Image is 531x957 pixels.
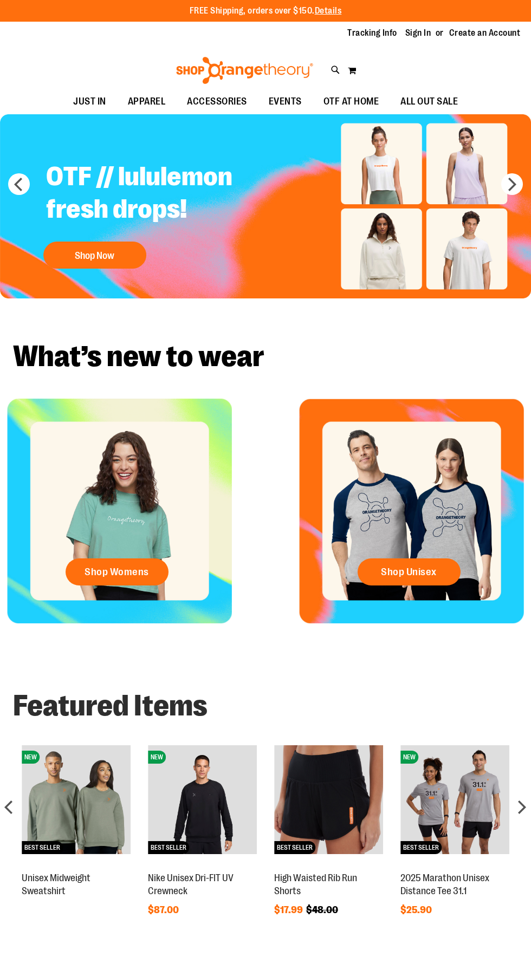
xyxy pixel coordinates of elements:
a: Nike Unisex Dri-FIT UV CrewneckNEWBEST SELLER [148,861,257,869]
span: $87.00 [148,904,180,915]
img: Shop Orangetheory [174,57,315,84]
span: NEW [22,751,40,764]
span: APPAREL [128,89,166,114]
a: Shop Unisex [358,558,461,585]
span: OTF AT HOME [323,89,379,114]
span: Shop Unisex [381,566,437,578]
a: 2025 Marathon Unisex Distance Tee 31.1 [400,873,489,896]
span: $48.00 [306,904,340,915]
a: High Waisted Rib Run ShortsBEST SELLER [274,861,383,869]
span: ACCESSORIES [187,89,247,114]
button: Shop Now [43,242,146,269]
span: Shop Womens [85,566,149,578]
a: High Waisted Rib Run Shorts [274,873,357,896]
p: FREE Shipping, orders over $150. [190,5,342,17]
span: BEST SELLER [400,841,442,854]
img: Nike Unisex Dri-FIT UV Crewneck [148,745,257,854]
a: Shop Womens [66,558,169,585]
button: next [501,173,523,195]
span: NEW [148,751,166,764]
a: Unisex Midweight Sweatshirt [22,873,90,896]
a: Create an Account [449,27,521,39]
h2: What’s new to wear [13,342,518,372]
button: prev [8,173,30,195]
span: $17.99 [274,904,305,915]
img: 2025 Marathon Unisex Distance Tee 31.1 [400,745,509,854]
span: BEST SELLER [148,841,189,854]
span: $25.90 [400,904,433,915]
span: JUST IN [73,89,106,114]
a: Sign In [405,27,431,39]
a: Details [315,6,342,16]
span: BEST SELLER [274,841,315,854]
a: Nike Unisex Dri-FIT UV Crewneck [148,873,234,896]
h2: OTF // lululemon fresh drops! [38,152,307,236]
img: Unisex Midweight Sweatshirt [22,745,131,854]
a: 2025 Marathon Unisex Distance Tee 31.1NEWBEST SELLER [400,861,509,869]
strong: Featured Items [13,689,208,722]
a: Tracking Info [347,27,397,39]
span: BEST SELLER [22,841,63,854]
span: NEW [400,751,418,764]
span: ALL OUT SALE [400,89,458,114]
a: Unisex Midweight SweatshirtNEWBEST SELLER [22,861,131,869]
span: EVENTS [269,89,302,114]
img: High Waisted Rib Run Shorts [274,745,383,854]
